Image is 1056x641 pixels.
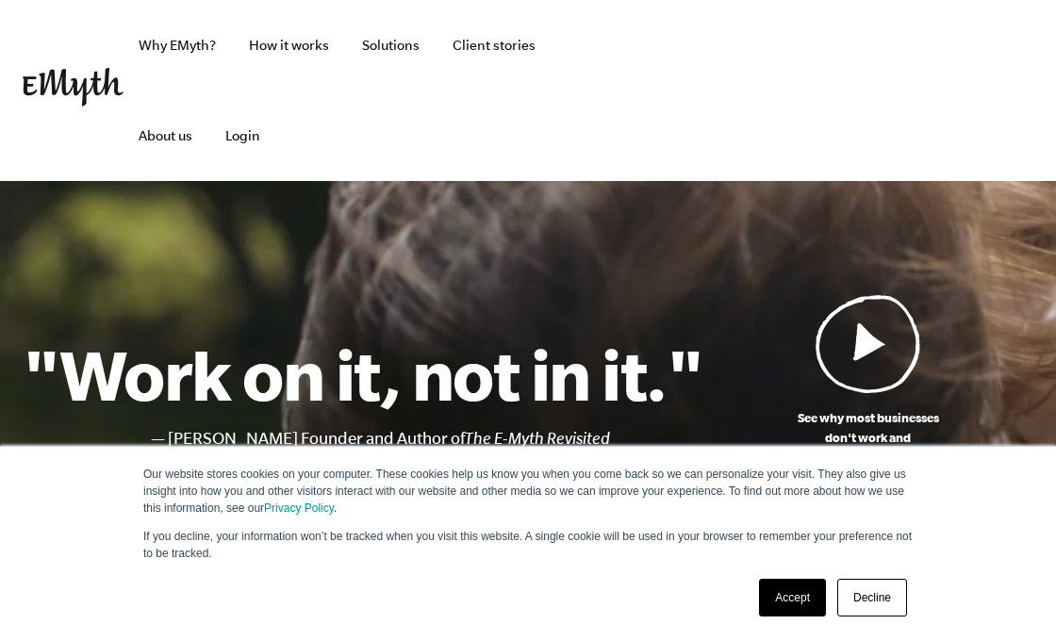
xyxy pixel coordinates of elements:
[210,90,275,181] a: Login
[23,68,124,107] img: EMyth
[124,90,207,181] a: About us
[837,579,907,616] a: Decline
[816,294,921,393] img: Play Video
[465,429,610,448] i: The E-Myth Revisited
[23,333,702,416] h1: "Work on it, not in it."
[143,528,913,562] p: If you decline, your information won’t be tracked when you visit this website. A single cookie wi...
[168,425,702,452] li: [PERSON_NAME] Founder and Author of
[702,408,1033,468] p: See why most businesses don't work and what to do about it
[835,70,1033,111] iframe: Embedded CTA
[628,70,826,111] iframe: Embedded CTA
[759,579,826,616] a: Accept
[264,501,334,515] a: Privacy Policy
[702,294,1033,468] a: See why most businessesdon't work andwhat to do about it
[143,466,913,517] p: Our website stores cookies on your computer. These cookies help us know you when you come back so...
